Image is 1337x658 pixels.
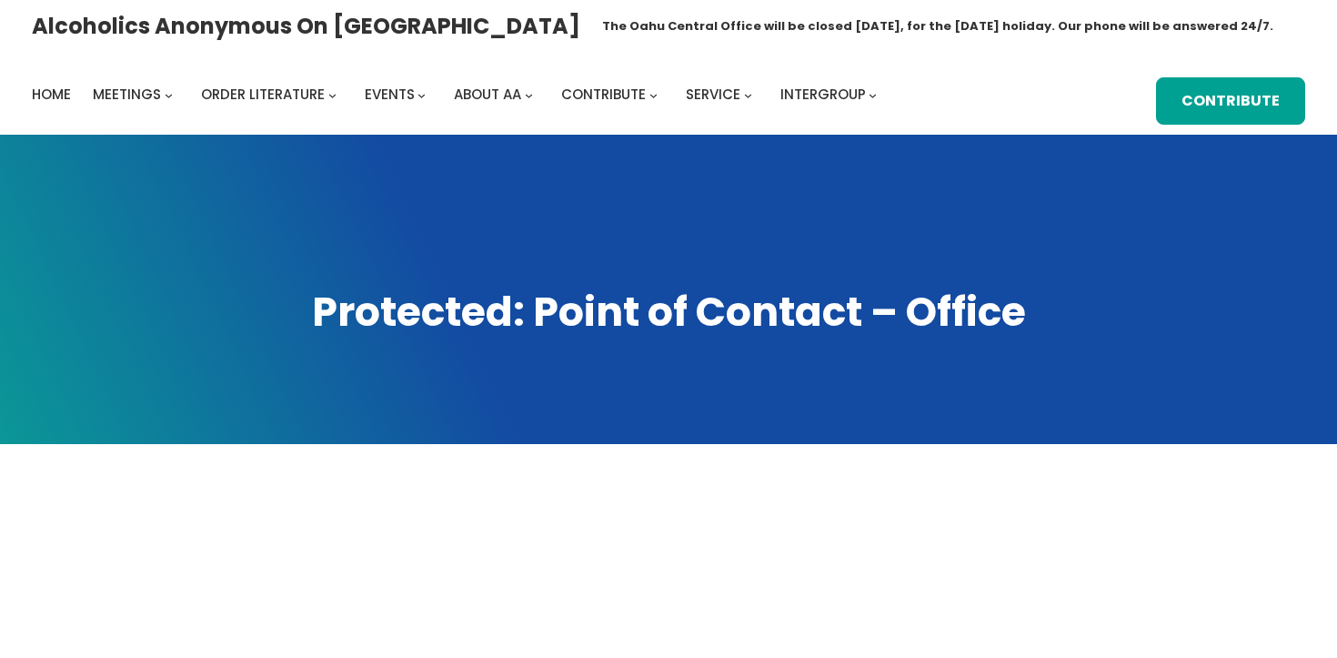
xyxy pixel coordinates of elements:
nav: Intergroup [32,82,883,107]
a: Meetings [93,82,161,107]
button: Contribute submenu [649,90,658,98]
a: Intergroup [780,82,866,107]
button: Meetings submenu [165,90,173,98]
a: About AA [454,82,521,107]
a: Contribute [561,82,646,107]
a: Home [32,82,71,107]
h1: The Oahu Central Office will be closed [DATE], for the [DATE] holiday. Our phone will be answered... [602,17,1273,35]
button: Intergroup submenu [869,90,877,98]
button: Events submenu [417,90,426,98]
span: Meetings [93,85,161,104]
span: Order Literature [201,85,325,104]
h1: Protected: Point of Contact – Office [32,285,1305,339]
span: Contribute [561,85,646,104]
button: Order Literature submenu [328,90,337,98]
a: Contribute [1156,77,1305,125]
span: Home [32,85,71,104]
button: Service submenu [744,90,752,98]
button: About AA submenu [525,90,533,98]
a: Events [365,82,415,107]
span: Intergroup [780,85,866,104]
span: Service [686,85,740,104]
a: Alcoholics Anonymous on [GEOGRAPHIC_DATA] [32,6,580,46]
a: Service [686,82,740,107]
span: Events [365,85,415,104]
span: About AA [454,85,521,104]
